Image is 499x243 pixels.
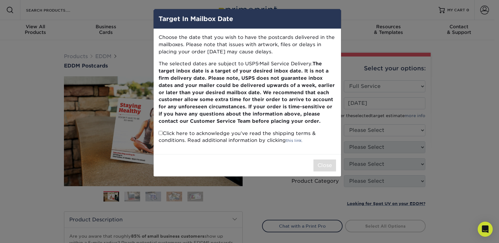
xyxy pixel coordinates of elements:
[259,62,260,65] small: ®
[159,60,336,125] p: The selected dates are subject to USPS Mail Service Delivery.
[478,222,493,237] div: Open Intercom Messenger
[159,34,336,55] p: Choose the date that you wish to have the postcards delivered in the mailboxes. Please note that ...
[159,14,336,24] h4: Target In Mailbox Date
[159,130,336,144] p: Click here to acknowledge you’ve read the shipping terms & conditions. Read additional informatio...
[286,138,302,143] a: this link.
[159,61,335,124] b: The target inbox date is a target of your desired inbox date. It is not a firm delivery date. Ple...
[313,159,336,171] button: Close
